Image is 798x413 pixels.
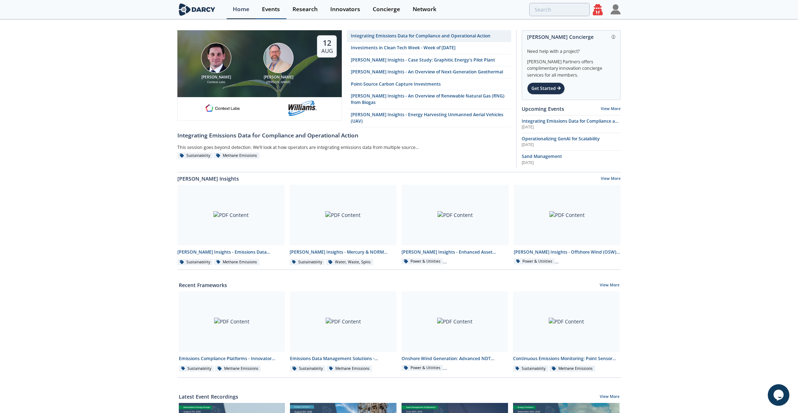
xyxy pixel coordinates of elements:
span: Integrating Emissions Data for Compliance and Operational Action [522,118,621,131]
div: Sustainability [290,259,325,265]
div: Power & Utilities [402,365,443,371]
div: Water, Waste, Spills [326,259,373,265]
a: [PERSON_NAME] Insights - Energy Harvesting Unmanned Aerial Vehicles (UAV) [347,109,511,128]
div: [PERSON_NAME] [250,74,307,80]
div: Emissions Data Management Solutions - Technology Landscape [290,355,396,362]
img: Profile [611,4,621,14]
a: [PERSON_NAME] Insights - Case Study: Graphitic Energy's Pilot Plant [347,54,511,66]
a: PDF Content [PERSON_NAME] Insights - Emissions Data Integration Sustainability Methane Emissions [175,185,287,266]
a: Recent Frameworks [179,281,227,289]
input: Advanced Search [529,3,590,16]
a: Upcoming Events [522,105,564,113]
div: Research [293,6,318,12]
div: [PERSON_NAME] [187,74,245,80]
div: Methane Emissions [215,366,261,372]
div: Integrating Emissions Data for Compliance and Operational Action [351,33,490,39]
a: Operationalizing GenAI for Scalability [DATE] [522,136,621,148]
a: Nathan Brawn [PERSON_NAME] Context Labs Mark Gebbia [PERSON_NAME] [PERSON_NAME] 12 Aug [177,30,342,127]
a: Latest Event Recordings [179,393,238,400]
div: Concierge [373,6,400,12]
a: PDF Content [PERSON_NAME] Insights - Mercury & NORM Detection and [MEDICAL_DATA] Sustainability W... [287,185,399,266]
img: Mark Gebbia [263,43,294,73]
div: Emissions Compliance Platforms - Innovator Comparison [179,355,285,362]
img: information.svg [612,35,616,39]
a: [PERSON_NAME] Insights - An Overview of Renewable Natural Gas (RNG) from Biogas [347,90,511,109]
div: [PERSON_NAME] [250,80,307,85]
div: Network [413,6,436,12]
div: [PERSON_NAME] Partners offers complimentary innovation concierge services for all members. [527,55,615,78]
div: Aug [321,47,333,55]
div: [DATE] [522,160,621,166]
div: Onshore Wind Generation: Advanced NDT Inspections - Innovator Landscape [402,355,508,362]
a: PDF Content [PERSON_NAME] Insights - Enhanced Asset Management (O&M) for Onshore Wind Farms Power... [399,185,511,266]
a: PDF Content Emissions Compliance Platforms - Innovator Comparison Sustainability Methane Emissions [176,291,288,372]
div: Integrating Emissions Data for Compliance and Operational Action [177,131,511,140]
div: 12 [321,38,333,47]
div: Methane Emissions [327,366,372,372]
a: PDF Content [PERSON_NAME] Insights - Offshore Wind (OSW) and Networks Power & Utilities [511,185,624,266]
a: PDF Content Emissions Data Management Solutions - Technology Landscape Sustainability Methane Emi... [287,291,399,372]
div: Need help with a project? [527,43,615,55]
div: Context Labs [187,80,245,85]
div: Home [233,6,249,12]
div: Power & Utilities [514,258,555,265]
div: [PERSON_NAME] Insights - Emissions Data Integration [177,249,285,255]
span: Operationalizing GenAI for Scalability [522,136,600,142]
a: View More [600,394,620,400]
a: Sand Management [DATE] [522,153,621,165]
a: [PERSON_NAME] Insights [177,175,239,182]
div: [DATE] [522,124,621,130]
div: [PERSON_NAME] Insights - Enhanced Asset Management (O&M) for Onshore Wind Farms [402,249,509,255]
a: Point-Source Carbon Capture Investments [347,78,511,90]
div: Sustainability [290,366,325,372]
div: Get Started [527,82,565,95]
div: Sustainability [179,366,214,372]
div: Events [262,6,280,12]
a: View More [600,282,620,289]
div: This session goes beyond detection. We’ll look at how operators are integrating emissions data fr... [177,142,419,153]
a: Investments in Clean Tech Week - Week of [DATE] [347,42,511,54]
div: Methane Emissions [549,366,595,372]
span: Sand Management [522,153,562,159]
div: [DATE] [522,142,621,148]
a: Integrating Emissions Data for Compliance and Operational Action [DATE] [522,118,621,130]
div: [PERSON_NAME] Insights - Mercury & NORM Detection and [MEDICAL_DATA] [290,249,397,255]
div: Methane Emissions [214,259,260,265]
img: williams.com.png [288,101,317,116]
img: logo-wide.svg [177,3,217,16]
a: View More [601,106,621,111]
div: Sustainability [177,259,213,265]
a: View More [601,176,621,182]
div: [PERSON_NAME] Concierge [527,31,615,43]
img: 1682076415445-contextlabs.png [203,101,243,116]
a: PDF Content Onshore Wind Generation: Advanced NDT Inspections - Innovator Landscape Power & Utili... [399,291,511,372]
div: Sustainability [513,366,548,372]
div: Power & Utilities [402,258,443,265]
a: PDF Content Continuous Emissions Monitoring: Point Sensor Network (PSN) - Innovator Comparison Su... [511,291,622,372]
div: [PERSON_NAME] Insights - Offshore Wind (OSW) and Networks [514,249,621,255]
div: Methane Emissions [214,153,259,159]
img: Nathan Brawn [201,43,231,73]
a: [PERSON_NAME] Insights - An Overview of Next-Generation Geothermal [347,66,511,78]
a: Integrating Emissions Data for Compliance and Operational Action [347,30,511,42]
div: Continuous Emissions Monitoring: Point Sensor Network (PSN) - Innovator Comparison [513,355,620,362]
div: Innovators [330,6,360,12]
div: Sustainability [177,153,213,159]
iframe: chat widget [768,384,791,406]
a: Integrating Emissions Data for Compliance and Operational Action [177,127,511,140]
